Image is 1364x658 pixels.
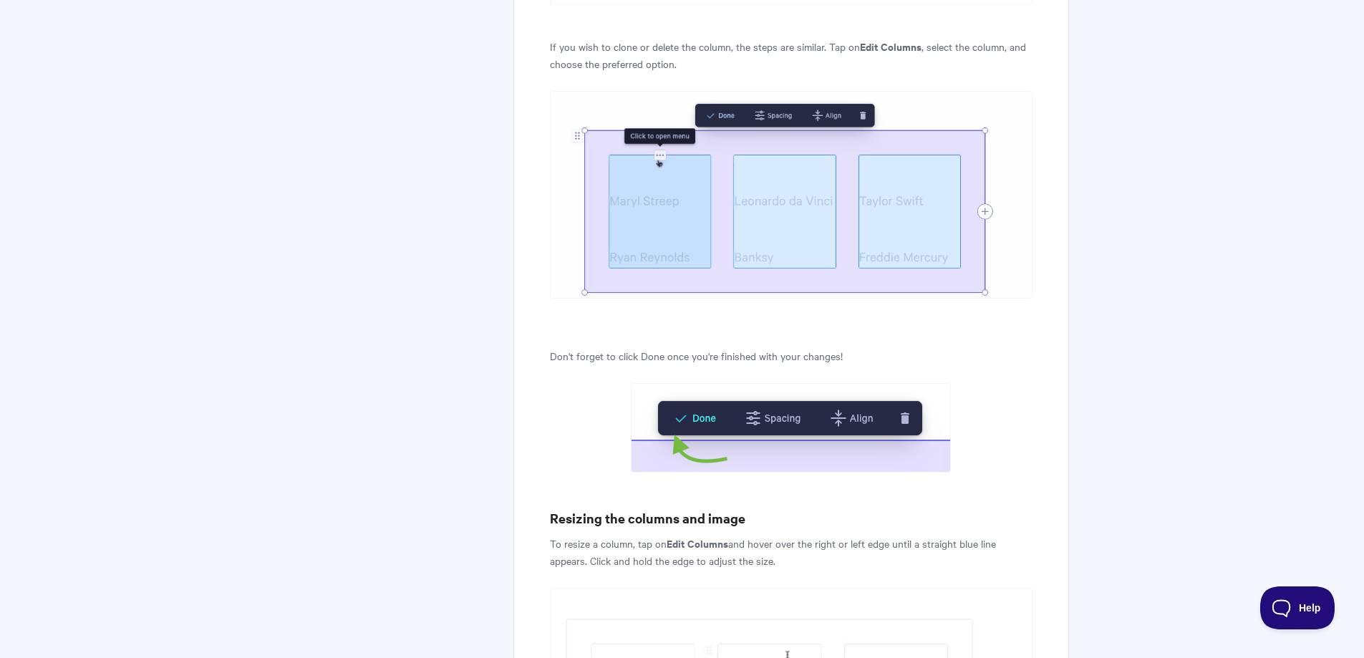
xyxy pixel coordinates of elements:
b: Edit Columns [860,39,922,54]
b: Edit Columns [667,536,728,551]
h3: Resizing the columns and image [550,508,1032,528]
p: If you wish to clone or delete the column, the steps are similar. Tap on , select the column, and... [550,38,1032,72]
iframe: Toggle Customer Support [1260,586,1335,629]
p: Don't forget to click Done once you're finished with your changes! [550,347,1032,364]
img: file-L7utIPQBhV.gif [550,91,1032,299]
p: To resize a column, tap on and hover over the right or left edge until a straight blue line appea... [550,535,1032,569]
img: file-Xxes0zWNEY.png [631,383,951,473]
